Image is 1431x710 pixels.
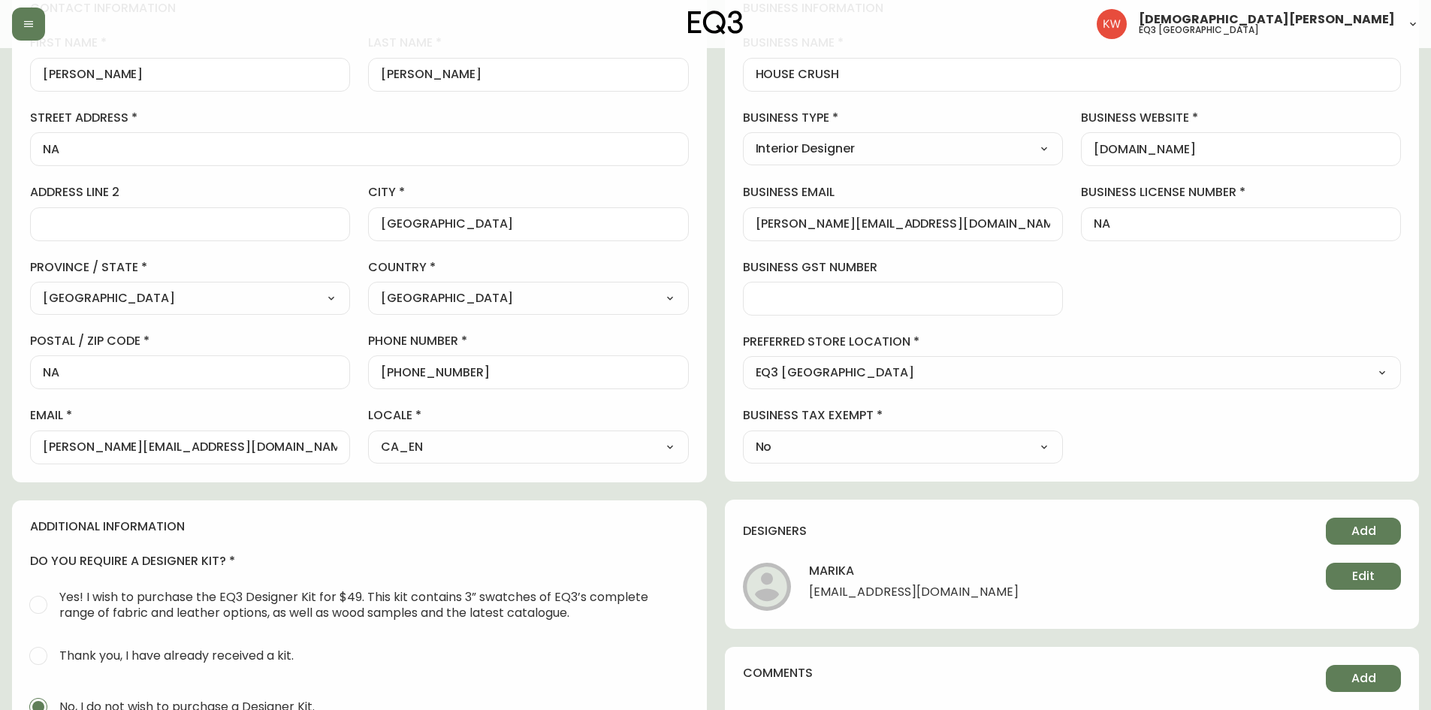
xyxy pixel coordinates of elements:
[1326,665,1401,692] button: Add
[1351,523,1376,539] span: Add
[743,407,1063,424] label: business tax exempt
[368,407,688,424] label: locale
[368,333,688,349] label: phone number
[368,184,688,201] label: city
[688,11,744,35] img: logo
[1097,9,1127,39] img: f33162b67396b0982c40ce2a87247151
[809,563,1019,585] h4: marika
[1352,568,1375,585] span: Edit
[30,259,350,276] label: province / state
[30,553,689,570] h4: do you require a designer kit?
[30,333,350,349] label: postal / zip code
[1326,563,1401,590] button: Edit
[30,407,350,424] label: email
[59,589,677,621] span: Yes! I wish to purchase the EQ3 Designer Kit for $49. This kit contains 3” swatches of EQ3’s comp...
[743,259,1063,276] label: business gst number
[368,259,688,276] label: country
[743,523,807,539] h4: designers
[1139,26,1259,35] h5: eq3 [GEOGRAPHIC_DATA]
[1081,184,1401,201] label: business license number
[1139,14,1395,26] span: [DEMOGRAPHIC_DATA][PERSON_NAME]
[743,334,1402,350] label: preferred store location
[809,585,1019,605] span: [EMAIL_ADDRESS][DOMAIN_NAME]
[1326,518,1401,545] button: Add
[30,518,689,535] h4: additional information
[30,110,689,126] label: street address
[59,648,294,663] span: Thank you, I have already received a kit.
[1094,142,1388,156] input: https://www.designshop.com
[743,665,813,681] h4: comments
[30,184,350,201] label: address line 2
[743,110,1063,126] label: business type
[743,184,1063,201] label: business email
[1081,110,1401,126] label: business website
[1351,670,1376,687] span: Add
